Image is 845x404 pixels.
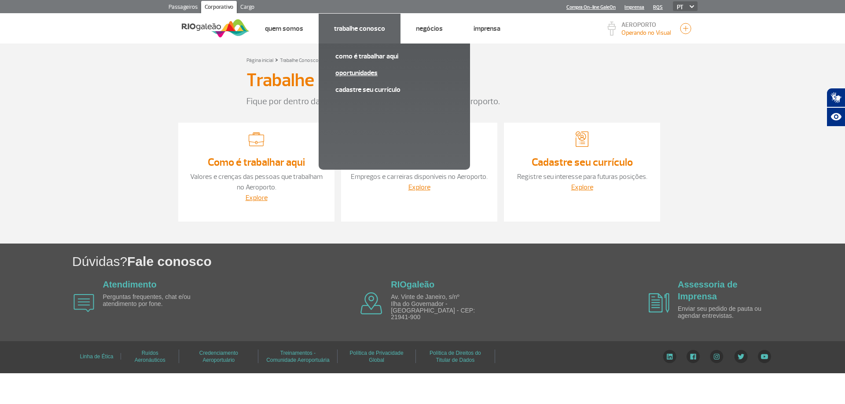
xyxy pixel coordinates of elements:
p: AEROPORTO [621,22,671,28]
a: Explore [246,193,268,202]
a: Explore [571,183,593,192]
a: Cadastre seu currículo [335,85,453,95]
img: airplane icon [360,292,382,314]
a: Atendimento [103,280,157,289]
img: airplane icon [73,294,94,312]
a: Registre seu interesse para futuras posições. [517,172,647,181]
a: Página inicial [246,57,273,64]
p: Enviar seu pedido de pauta ou agendar entrevistas. [678,306,779,319]
img: Twitter [734,350,748,363]
a: Assessoria de Imprensa [678,280,738,301]
a: Cargo [237,1,258,15]
a: Corporativo [201,1,237,15]
img: LinkedIn [663,350,676,363]
a: RIOgaleão [391,280,434,289]
a: Treinamentos - Comunidade Aeroportuária [266,347,329,366]
h3: Trabalhe Conosco [246,69,385,91]
p: Fique por dentro das oportunidades, carreiras e vagas no Aeroporto. [246,95,599,108]
a: Trabalhe Conosco [334,24,385,33]
a: Explore [408,183,430,192]
a: Ruídos Aeronáuticos [135,347,165,366]
img: Instagram [710,350,724,363]
a: Quem Somos [265,24,303,33]
p: Visibilidade de 10000m [621,28,671,37]
a: Valores e crenças das pessoas que trabalham no Aeroporto. [190,172,323,192]
span: Fale conosco [127,254,212,269]
button: Abrir tradutor de língua de sinais. [827,88,845,107]
a: Imprensa [474,24,500,33]
a: > [275,55,278,65]
button: Abrir recursos assistivos. [827,107,845,127]
img: YouTube [758,350,771,363]
img: Facebook [687,350,700,363]
a: Oportunidades [335,68,453,78]
a: Imprensa [625,4,644,10]
a: RQS [653,4,663,10]
h1: Dúvidas? [72,252,845,270]
p: Perguntas frequentes, chat e/ou atendimento por fone. [103,294,204,307]
a: Cadastre seu currículo [532,156,633,169]
a: Compra On-line GaleOn [566,4,616,10]
p: Av. Vinte de Janeiro, s/nº Ilha do Governador - [GEOGRAPHIC_DATA] - CEP: 21941-900 [391,294,492,321]
img: airplane icon [649,293,669,313]
a: Passageiros [165,1,201,15]
a: Como é trabalhar aqui [335,51,453,61]
a: Como é trabalhar aqui [208,156,305,169]
a: Linha de Ética [80,350,113,363]
div: Plugin de acessibilidade da Hand Talk. [827,88,845,127]
a: Empregos e carreiras disponíveis no Aeroporto. [351,172,488,181]
a: Credenciamento Aeroportuário [199,347,238,366]
a: Trabalhe Conosco [280,57,319,64]
a: Política de Direitos do Titular de Dados [430,347,481,366]
a: Negócios [416,24,443,33]
a: Política de Privacidade Global [350,347,404,366]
